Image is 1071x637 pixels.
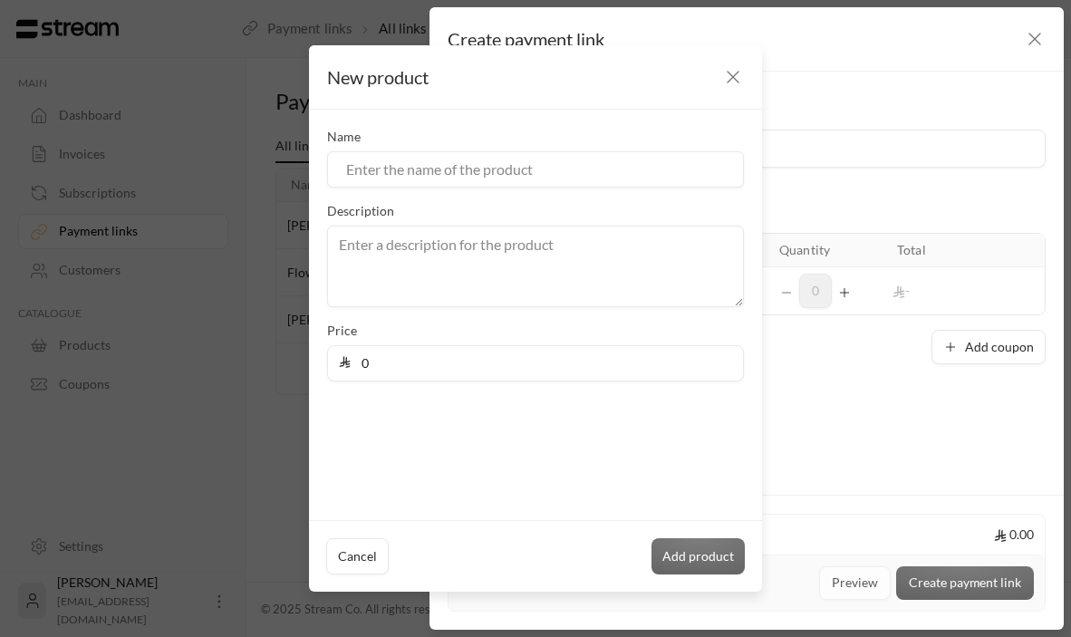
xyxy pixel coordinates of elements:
[326,538,389,574] button: Cancel
[327,66,429,88] span: New product
[327,202,394,220] label: Description
[351,346,732,381] input: Enter the price for the product
[327,128,361,146] label: Name
[327,322,357,340] label: Price
[327,151,744,188] input: Enter the name of the product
